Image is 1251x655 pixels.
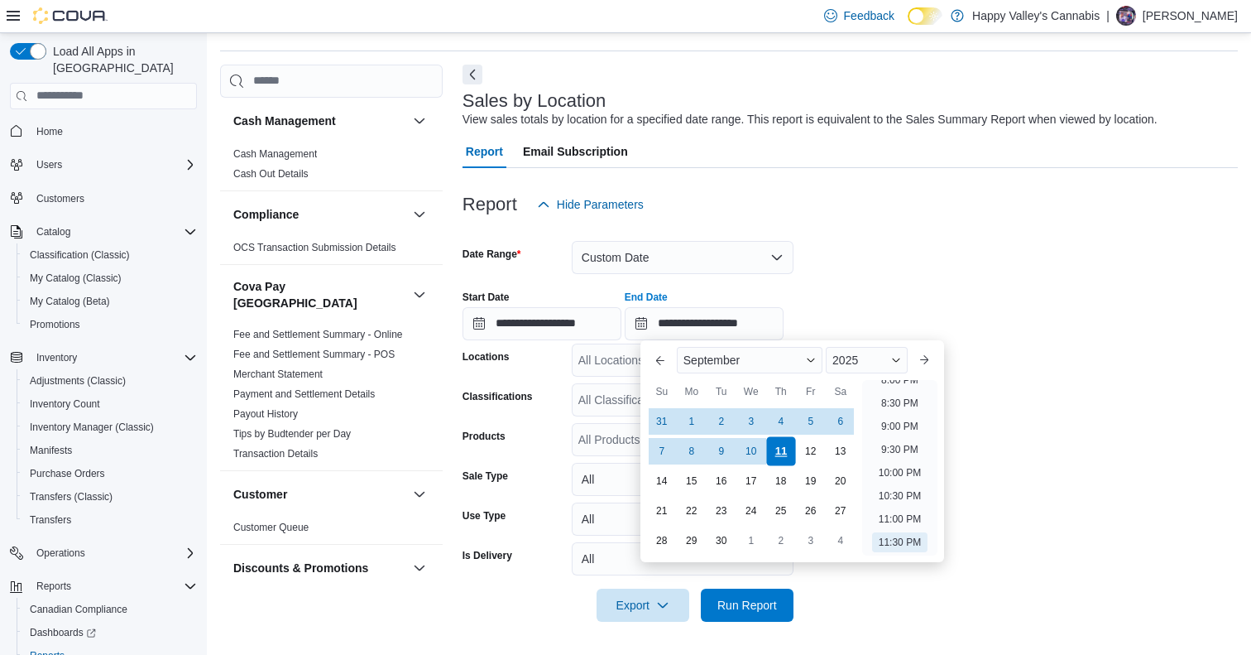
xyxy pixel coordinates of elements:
[17,290,204,313] button: My Catalog (Beta)
[23,487,197,507] span: Transfers (Classic)
[233,486,287,503] h3: Customer
[827,378,854,405] div: Sa
[36,351,77,364] span: Inventory
[23,268,128,288] a: My Catalog (Classic)
[463,350,510,364] label: Locations
[23,464,112,484] a: Purchase Orders
[844,7,894,24] span: Feedback
[708,378,735,405] div: Tu
[23,417,197,437] span: Inventory Manager (Classic)
[717,597,777,614] span: Run Report
[17,621,204,644] a: Dashboards
[3,542,204,565] button: Operations
[233,427,351,441] span: Tips by Budtender per Day
[23,245,197,265] span: Classification (Classic)
[410,285,429,305] button: Cova Pay [GEOGRAPHIC_DATA]
[827,408,854,435] div: day-6
[410,205,429,224] button: Compliance
[768,527,794,554] div: day-2
[233,388,375,401] span: Payment and Settlement Details
[23,371,197,391] span: Adjustments (Classic)
[233,242,396,253] a: OCS Transaction Submission Details
[36,125,63,138] span: Home
[30,155,69,175] button: Users
[30,543,197,563] span: Operations
[798,438,824,465] div: day-12
[832,354,858,367] span: 2025
[17,369,204,393] button: Adjustments (Classic)
[768,378,794,405] div: Th
[911,347,937,373] button: Next month
[30,188,197,209] span: Customers
[677,347,822,373] div: Button. Open the month selector. September is currently selected.
[30,467,105,480] span: Purchase Orders
[768,408,794,435] div: day-4
[30,189,91,209] a: Customers
[23,600,134,619] a: Canadian Compliance
[678,527,705,554] div: day-29
[233,428,351,440] a: Tips by Budtender per Day
[827,498,854,524] div: day-27
[30,348,197,368] span: Inventory
[233,206,406,223] button: Compliance
[3,575,204,598] button: Reports
[708,408,735,435] div: day-2
[738,378,764,405] div: We
[30,348,84,368] button: Inventory
[30,603,127,616] span: Canadian Compliance
[908,25,908,26] span: Dark Mode
[233,447,318,460] span: Transaction Details
[30,155,197,175] span: Users
[233,486,406,503] button: Customer
[872,486,927,506] li: 10:30 PM
[233,167,309,181] span: Cash Out Details
[708,527,735,554] div: day-30
[875,417,925,436] li: 9:00 PM
[908,7,942,25] input: Dark Mode
[597,589,689,622] button: Export
[233,368,323,381] span: Merchant Statement
[233,206,299,223] h3: Compliance
[17,313,204,336] button: Promotions
[463,470,508,483] label: Sale Type
[875,440,925,460] li: 9:30 PM
[233,448,318,460] a: Transaction Details
[36,547,85,560] span: Operations
[647,347,673,373] button: Previous Month
[649,527,675,554] div: day-28
[572,463,793,496] button: All
[678,408,705,435] div: day-1
[233,407,298,421] span: Payout History
[738,527,764,554] div: day-1
[463,430,506,443] label: Products
[463,195,517,214] h3: Report
[233,368,323,380] a: Merchant Statement
[410,558,429,578] button: Discounts & Promotions
[233,560,368,576] h3: Discounts & Promotions
[872,509,927,529] li: 11:00 PM
[220,238,443,264] div: Compliance
[17,508,204,532] button: Transfers
[678,378,705,405] div: Mo
[463,248,521,261] label: Date Range
[17,462,204,485] button: Purchase Orders
[23,394,107,414] a: Inventory Count
[30,421,154,434] span: Inventory Manager (Classic)
[30,626,96,639] span: Dashboards
[23,394,197,414] span: Inventory Count
[708,468,735,494] div: day-16
[649,498,675,524] div: day-21
[36,192,84,205] span: Customers
[1143,6,1238,26] p: [PERSON_NAME]
[530,188,650,221] button: Hide Parameters
[606,589,679,622] span: Export
[649,438,675,465] div: day-7
[233,522,309,533] a: Customer Queue
[872,532,927,552] li: 11:30 PM
[972,6,1100,26] p: Happy Valley's Cannabis
[875,393,925,413] li: 8:30 PM
[3,153,204,176] button: Users
[23,487,119,507] a: Transfers (Classic)
[233,278,406,311] button: Cova Pay [GEOGRAPHIC_DATA]
[463,509,506,523] label: Use Type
